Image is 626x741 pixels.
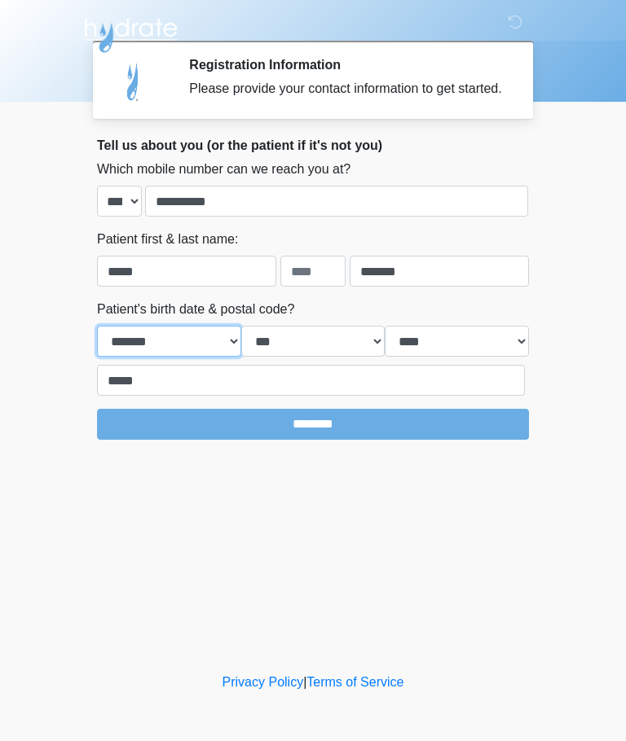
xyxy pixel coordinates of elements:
[97,160,350,179] label: Which mobile number can we reach you at?
[109,57,158,106] img: Agent Avatar
[189,79,505,99] div: Please provide your contact information to get started.
[303,675,306,689] a: |
[97,138,529,153] h2: Tell us about you (or the patient if it's not you)
[97,300,294,319] label: Patient's birth date & postal code?
[81,12,180,54] img: Hydrate IV Bar - Arcadia Logo
[97,230,238,249] label: Patient first & last name:
[306,675,403,689] a: Terms of Service
[223,675,304,689] a: Privacy Policy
